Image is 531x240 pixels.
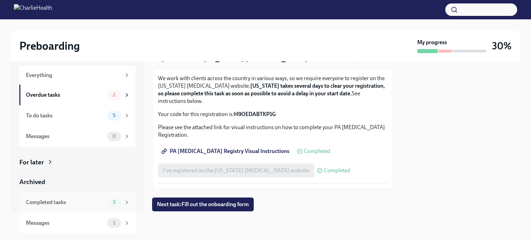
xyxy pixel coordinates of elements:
[324,168,350,173] span: Completed
[234,111,276,117] strong: H9OEDABTKP1G
[19,158,44,167] div: For later
[109,220,119,225] span: 1
[19,192,136,213] a: Completed tasks3
[158,75,387,105] p: We work with clients across the country in various ways, so we require everyone to register on th...
[26,199,104,206] div: Completed tasks
[19,126,136,147] a: Messages0
[19,66,136,85] a: Everything
[26,91,104,99] div: Overdue tasks
[304,148,330,154] span: Completed
[157,201,249,208] span: Next task : Fill out the onboarding form
[158,83,385,97] strong: [US_STATE] takes several days to clear your registration, so please complete this task as soon as...
[14,4,52,15] img: CharlieHealth
[158,144,294,158] a: PA [MEDICAL_DATA] Registry Visual Instructions
[158,111,387,118] p: Your code for this registration is:
[19,177,136,186] a: Archived
[109,92,119,97] span: 2
[109,113,120,118] span: 5
[163,148,289,155] span: PA [MEDICAL_DATA] Registry Visual Instructions
[19,39,80,53] h2: Preboarding
[492,40,512,52] h3: 30%
[158,124,387,139] p: Please see the attached link for visual instructions on how to complete your PA [MEDICAL_DATA] Re...
[152,198,254,211] button: Next task:Fill out the onboarding form
[19,213,136,233] a: Messages1
[417,39,447,46] strong: My progress
[26,219,104,227] div: Messages
[26,71,121,79] div: Everything
[19,85,136,105] a: Overdue tasks2
[26,133,104,140] div: Messages
[109,200,120,205] span: 3
[26,112,104,119] div: To do tasks
[19,105,136,126] a: To do tasks5
[19,158,136,167] a: For later
[108,134,120,139] span: 0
